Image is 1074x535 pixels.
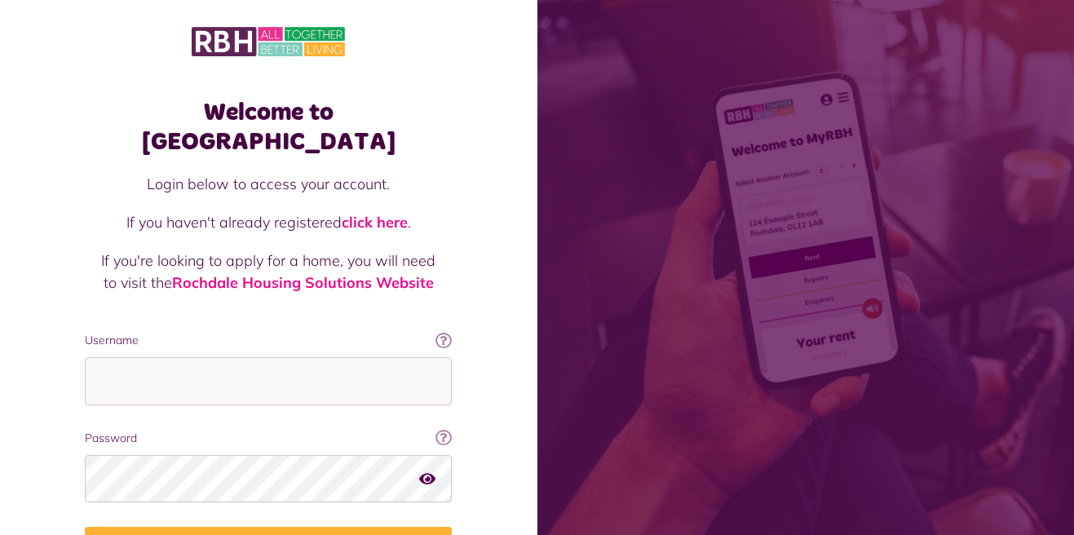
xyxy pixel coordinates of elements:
[342,213,408,232] a: click here
[172,273,434,292] a: Rochdale Housing Solutions Website
[85,430,452,447] label: Password
[85,98,452,157] h1: Welcome to [GEOGRAPHIC_DATA]
[192,24,345,59] img: MyRBH
[101,211,435,233] p: If you haven't already registered .
[101,173,435,195] p: Login below to access your account.
[101,250,435,294] p: If you're looking to apply for a home, you will need to visit the
[85,332,452,349] label: Username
